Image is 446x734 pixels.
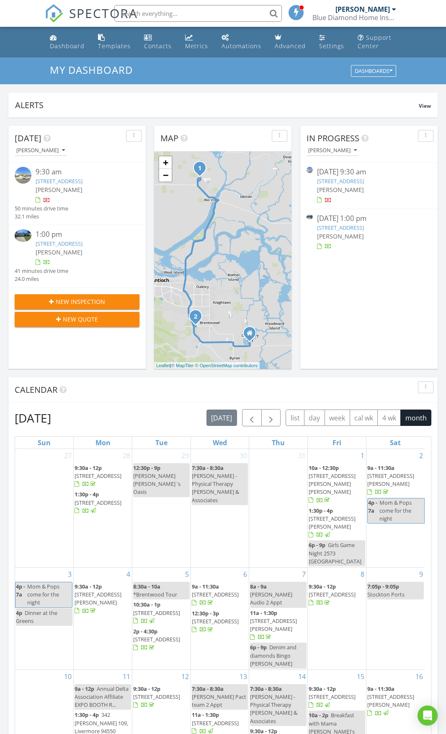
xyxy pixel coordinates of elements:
[36,186,82,194] span: [PERSON_NAME]
[350,410,378,426] button: cal wk
[15,582,26,607] span: 4p - 7a
[159,156,172,169] a: Zoom in
[45,11,138,29] a: SPECTORA
[15,568,74,670] td: Go to August 3, 2025
[309,541,361,565] span: Girls Game Night 2573 [GEOGRAPHIC_DATA]
[75,583,102,590] span: 9:30a - 12p
[192,464,224,472] span: 7:30a - 8:30a
[271,30,309,54] a: Advanced
[309,684,365,711] a: 9:30a - 12p [STREET_ADDRESS]
[367,685,414,717] a: 9a - 11:30a [STREET_ADDRESS][PERSON_NAME]
[192,472,239,504] span: [PERSON_NAME] - Physical Therapy [PERSON_NAME] & Associates
[45,4,63,23] img: The Best Home Inspection Software - Spectora
[250,591,292,606] span: [PERSON_NAME] Audio 2 Appt
[121,449,132,462] a: Go to July 28, 2025
[125,568,132,581] a: Go to August 4, 2025
[133,583,160,590] span: 8:30a - 10a
[75,499,121,506] span: [STREET_ADDRESS]
[270,437,286,449] a: Thursday
[15,275,68,283] div: 24.0 miles
[15,167,139,220] a: 9:30 am [STREET_ADDRESS] [PERSON_NAME] 50 minutes drive time 32.1 miles
[121,670,132,683] a: Go to August 11, 2025
[27,583,59,606] span: Mom & Pops come for the night
[366,568,425,670] td: Go to August 9, 2025
[15,145,67,156] button: [PERSON_NAME]
[15,229,31,242] img: 9360049%2Fcover_photos%2Faxz7bw9WAPiT9phwNGwT%2Fsmall.jpg
[250,583,267,590] span: 8a - 9a
[192,685,224,693] span: 7:30a - 8:30a
[359,568,366,581] a: Go to August 8, 2025
[309,583,336,590] span: 9:30a - 12p
[358,34,392,50] div: Support Center
[159,169,172,182] a: Zoom out
[309,541,325,549] span: 6p - 9p
[309,693,356,700] span: [STREET_ADDRESS]
[195,363,258,368] a: © OpenStreetMap contributors
[75,582,131,616] a: 9:30a - 12p [STREET_ADDRESS][PERSON_NAME]
[261,409,281,426] button: Next month
[133,685,180,708] a: 9:30a - 12p [STREET_ADDRESS]
[367,591,405,598] span: Stockton Ports
[249,568,308,670] td: Go to August 7, 2025
[154,437,169,449] a: Tuesday
[191,449,249,568] td: Go to July 30, 2025
[36,167,129,177] div: 9:30 am
[307,213,431,251] a: [DATE] 1:00 pm [STREET_ADDRESS] [PERSON_NAME]
[317,232,364,240] span: [PERSON_NAME]
[75,490,131,516] a: 1:30p - 4p [STREET_ADDRESS]
[144,42,172,50] div: Contacts
[379,499,412,522] span: Mom & Pops come for the night
[171,363,194,368] a: © MapTiler
[419,102,431,109] span: View
[15,167,31,184] img: streetview
[307,145,358,156] button: [PERSON_NAME]
[242,409,262,426] button: Previous month
[296,449,307,462] a: Go to July 31, 2025
[317,186,364,194] span: [PERSON_NAME]
[133,627,190,653] a: 2p - 4:30p [STREET_ADDRESS]
[66,568,73,581] a: Go to August 3, 2025
[133,591,177,598] span: *Brentwood Tour
[309,685,356,708] a: 9:30a - 12p [STREET_ADDRESS]
[192,610,219,617] span: 12:30p - 3p
[250,333,255,338] div: 4840 Spinnaker way, Discovery Bay California 94505
[200,168,205,173] div: 4508 Lincoln Landing , Rio Vista, CA 94571
[222,42,261,50] div: Automations
[418,568,425,581] a: Go to August 9, 2025
[418,449,425,462] a: Go to August 2, 2025
[133,601,180,624] a: 10:30a - 1p [STREET_ADDRESS]
[46,30,88,54] a: Dashboard
[74,449,132,568] td: Go to July 28, 2025
[75,490,121,514] a: 1:30p - 4p [STREET_ADDRESS]
[185,42,208,50] div: Metrics
[249,449,308,568] td: Go to July 31, 2025
[206,410,237,426] button: [DATE]
[351,65,396,77] button: Dashboards
[367,464,394,472] span: 9a - 11:30a
[15,205,68,213] div: 50 minutes drive time
[307,167,431,204] a: [DATE] 9:30 am [STREET_ADDRESS] [PERSON_NAME]
[319,42,344,50] div: Settings
[98,42,131,50] div: Templates
[192,693,246,708] span: [PERSON_NAME] Pact team 2 Appt
[62,670,73,683] a: Go to August 10, 2025
[367,472,414,488] span: [STREET_ADDRESS][PERSON_NAME]
[309,711,328,719] span: 10a - 2p
[183,568,191,581] a: Go to August 5, 2025
[250,685,282,693] span: 7:30a - 8:30a
[141,30,175,54] a: Contacts
[250,643,267,651] span: 6p - 9p
[355,670,366,683] a: Go to August 15, 2025
[316,30,348,54] a: Settings
[75,711,99,718] span: 1:30p - 4p
[154,362,260,369] div: |
[400,410,431,426] button: month
[309,463,365,506] a: 10a - 12:30p [STREET_ADDRESS][PERSON_NAME][PERSON_NAME]
[75,490,99,498] span: 1:30p - 4p
[367,684,424,718] a: 9a - 11:30a [STREET_ADDRESS][PERSON_NAME]
[238,670,249,683] a: Go to August 13, 2025
[114,5,282,22] input: Search everything...
[75,591,121,606] span: [STREET_ADDRESS][PERSON_NAME]
[309,472,356,495] span: [STREET_ADDRESS][PERSON_NAME][PERSON_NAME]
[250,609,297,641] a: 11a - 1:30p [STREET_ADDRESS][PERSON_NAME]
